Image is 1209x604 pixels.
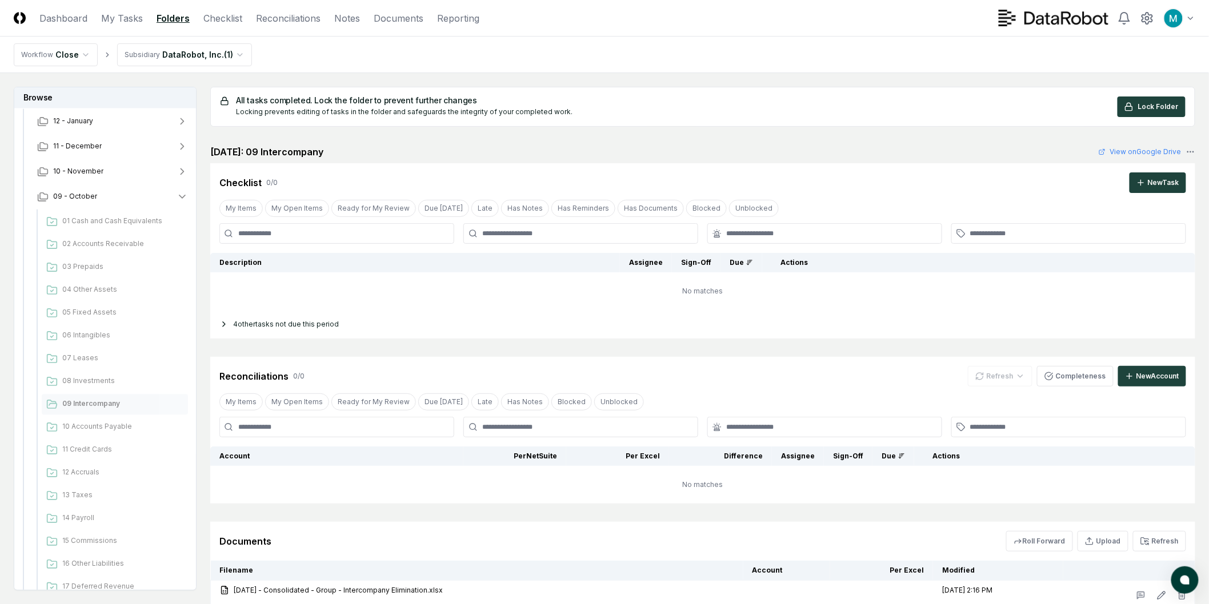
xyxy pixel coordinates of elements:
button: Ready for My Review [331,393,416,410]
a: 11 Credit Cards [42,440,188,461]
h3: Browse [14,87,196,108]
th: Per Excel [566,446,669,466]
a: Dashboard [39,11,87,25]
div: 0 / 0 [266,178,278,188]
button: My Open Items [265,393,329,410]
button: 10 - November [28,159,197,184]
th: Sign-Off [672,253,720,272]
a: Documents [374,11,423,25]
span: 10 Accounts Payable [62,422,183,432]
a: 04 Other Assets [42,280,188,301]
div: Locking prevents editing of tasks in the folder and safeguards the integrity of your completed work. [236,107,573,117]
th: Per NetSuite [463,446,566,466]
button: Completeness [1037,366,1114,386]
button: Unblocked [729,200,779,217]
div: 0 / 0 [293,371,305,381]
button: Lock Folder [1118,96,1186,117]
button: Has Notes [501,393,549,410]
button: 09 - October [28,184,197,210]
div: 4 other tasks not due this period [210,310,1195,339]
button: My Items [219,200,263,217]
span: 04 Other Assets [62,285,183,295]
a: My Tasks [101,11,143,25]
span: 07 Leases [62,353,183,364]
a: 09 Intercompany [42,394,188,415]
span: 01 Cash and Cash Equivalents [62,216,183,227]
th: Assignee [620,253,672,272]
button: Refresh [1133,531,1186,551]
button: Ready for My Review [331,200,416,217]
img: Logo [14,12,26,24]
button: Upload [1078,531,1128,551]
th: Description [210,253,620,272]
a: Reconciliations [256,11,321,25]
h2: [DATE]: 09 Intercompany [210,145,323,159]
a: Notes [334,11,360,25]
button: Unblocked [594,393,644,410]
button: NewTask [1130,172,1186,193]
button: Blocked [686,200,727,217]
button: Late [471,200,499,217]
a: 01 Cash and Cash Equivalents [42,212,188,232]
a: 02 Accounts Receivable [42,235,188,255]
a: [DATE] - Consolidated - Group - Intercompany Elimination.xlsx [220,585,734,595]
button: My Items [219,393,263,410]
button: atlas-launcher [1171,566,1199,594]
span: 09 Intercompany [62,399,183,409]
span: 14 Payroll [62,513,183,524]
a: 05 Fixed Assets [42,303,188,324]
button: Has Reminders [551,200,615,217]
a: 13 Taxes [42,486,188,506]
th: Account [743,561,831,581]
div: Due [882,451,905,461]
div: Documents [219,534,271,548]
a: Folders [157,11,190,25]
a: 15 Commissions [42,531,188,552]
span: 16 Other Liabilities [62,559,183,569]
div: New Task [1148,178,1179,188]
a: 08 Investments [42,372,188,392]
td: No matches [210,272,1195,310]
button: My Open Items [265,200,329,217]
div: Actions [923,451,1186,461]
span: 08 Investments [62,376,183,386]
div: Reconciliations [219,369,289,383]
div: Checklist [219,176,262,190]
span: 12 - January [53,116,93,127]
a: 06 Intangibles [42,326,188,347]
img: DataRobot logo [999,10,1108,26]
span: Lock Folder [1138,102,1179,112]
span: 11 - December [53,142,102,152]
nav: breadcrumb [14,43,252,66]
div: Subsidiary [125,50,160,60]
button: Due Today [418,393,469,410]
th: Filename [211,561,743,581]
a: 03 Prepaids [42,257,188,278]
a: View onGoogle Drive [1099,147,1182,157]
button: Blocked [551,393,592,410]
span: 09 - October [53,192,97,202]
button: Late [471,393,499,410]
span: 03 Prepaids [62,262,183,272]
th: Sign-Off [824,446,872,466]
a: 17 Deferred Revenue [42,577,188,598]
div: Account [219,451,454,461]
button: Has Documents [618,200,684,217]
div: New Account [1136,371,1179,381]
div: Due [730,257,753,268]
th: Difference [669,446,772,466]
span: 10 - November [53,167,103,177]
span: 15 Commissions [62,536,183,546]
button: NewAccount [1118,366,1186,386]
span: 02 Accounts Receivable [62,239,183,249]
a: 10 Accounts Payable [42,417,188,438]
span: 06 Intangibles [62,331,183,341]
button: Due Today [418,200,469,217]
button: Roll Forward [1006,531,1073,551]
div: Workflow [21,50,53,60]
span: 13 Taxes [62,490,183,501]
button: Has Notes [501,200,549,217]
th: Per Excel [830,561,933,581]
a: 16 Other Liabilities [42,554,188,575]
span: 12 Accruals [62,468,183,478]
